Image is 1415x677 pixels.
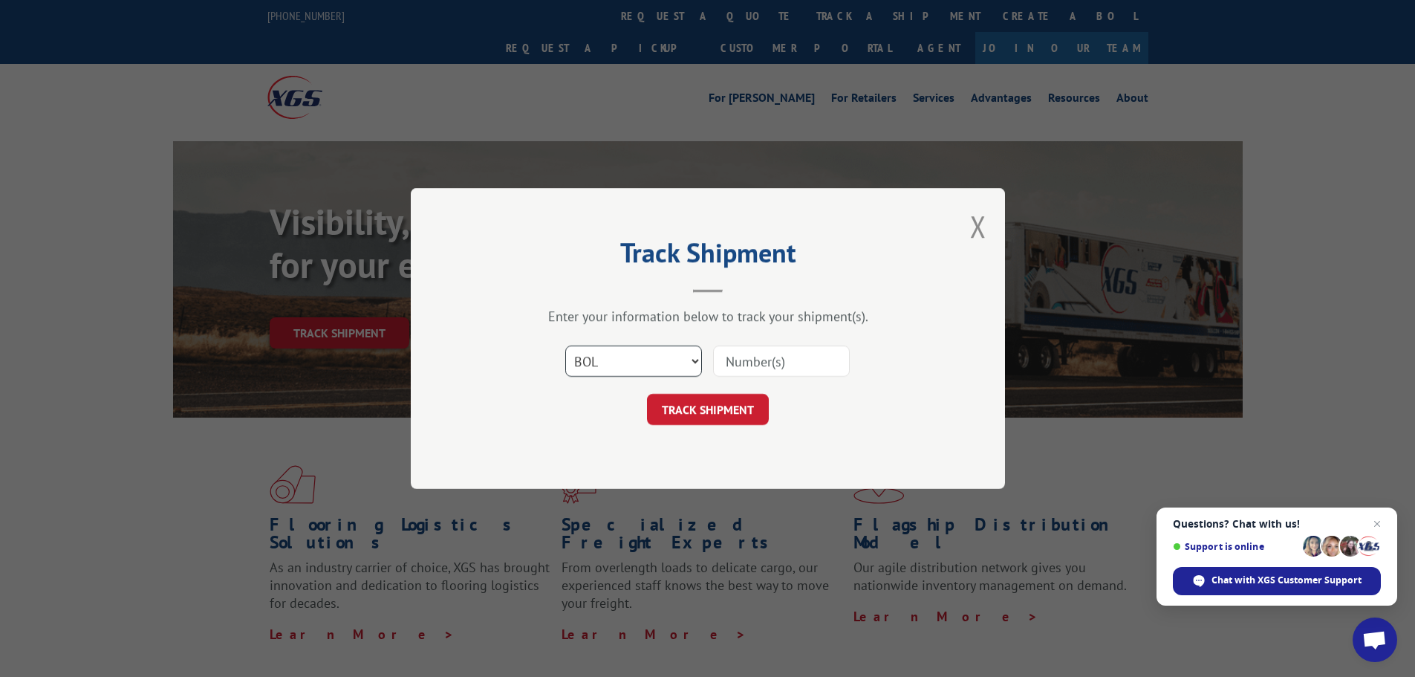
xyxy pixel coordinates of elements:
[647,394,769,425] button: TRACK SHIPMENT
[1173,518,1381,530] span: Questions? Chat with us!
[713,346,850,377] input: Number(s)
[970,207,986,246] button: Close modal
[1173,541,1298,552] span: Support is online
[485,308,931,325] div: Enter your information below to track your shipment(s).
[485,242,931,271] h2: Track Shipment
[1368,515,1386,533] span: Close chat
[1353,618,1397,662] div: Open chat
[1211,574,1362,587] span: Chat with XGS Customer Support
[1173,567,1381,595] div: Chat with XGS Customer Support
